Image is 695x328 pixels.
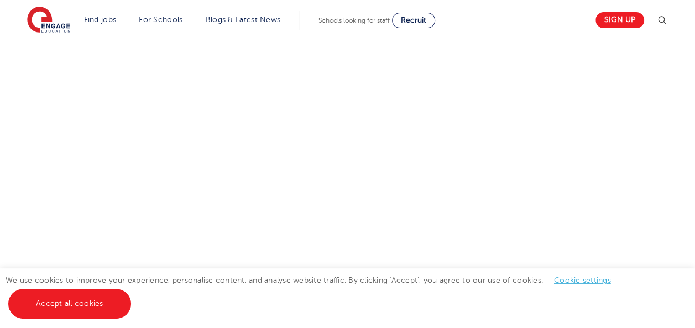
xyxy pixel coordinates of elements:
[139,15,182,24] a: For Schools
[206,15,281,24] a: Blogs & Latest News
[401,16,426,24] span: Recruit
[554,276,611,284] a: Cookie settings
[84,15,117,24] a: Find jobs
[27,7,70,34] img: Engage Education
[6,276,622,308] span: We use cookies to improve your experience, personalise content, and analyse website traffic. By c...
[318,17,390,24] span: Schools looking for staff
[595,12,644,28] a: Sign up
[392,13,435,28] a: Recruit
[8,289,131,319] a: Accept all cookies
